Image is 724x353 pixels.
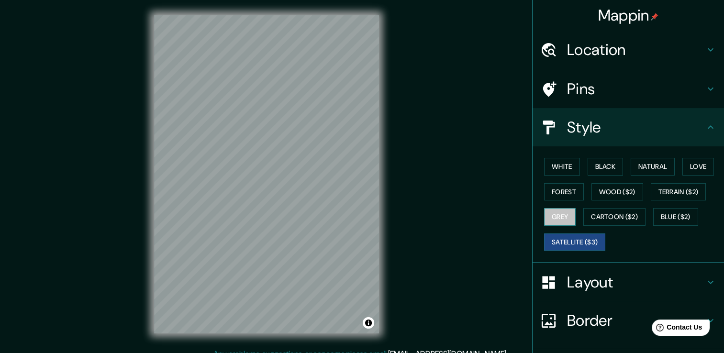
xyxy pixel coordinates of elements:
canvas: Map [154,15,379,333]
button: Cartoon ($2) [583,208,646,226]
div: Style [533,108,724,146]
div: Border [533,301,724,340]
button: Forest [544,183,584,201]
button: Satellite ($3) [544,233,605,251]
button: Black [588,158,624,176]
button: Natural [631,158,675,176]
h4: Pins [567,79,705,99]
button: Toggle attribution [363,317,374,329]
h4: Mappin [598,6,659,25]
div: Layout [533,263,724,301]
h4: Layout [567,273,705,292]
button: White [544,158,580,176]
h4: Location [567,40,705,59]
h4: Border [567,311,705,330]
button: Grey [544,208,576,226]
button: Blue ($2) [653,208,698,226]
div: Location [533,31,724,69]
h4: Style [567,118,705,137]
div: Pins [533,70,724,108]
button: Wood ($2) [591,183,643,201]
button: Love [682,158,714,176]
img: pin-icon.png [651,13,658,21]
iframe: Help widget launcher [639,316,713,342]
button: Terrain ($2) [651,183,706,201]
